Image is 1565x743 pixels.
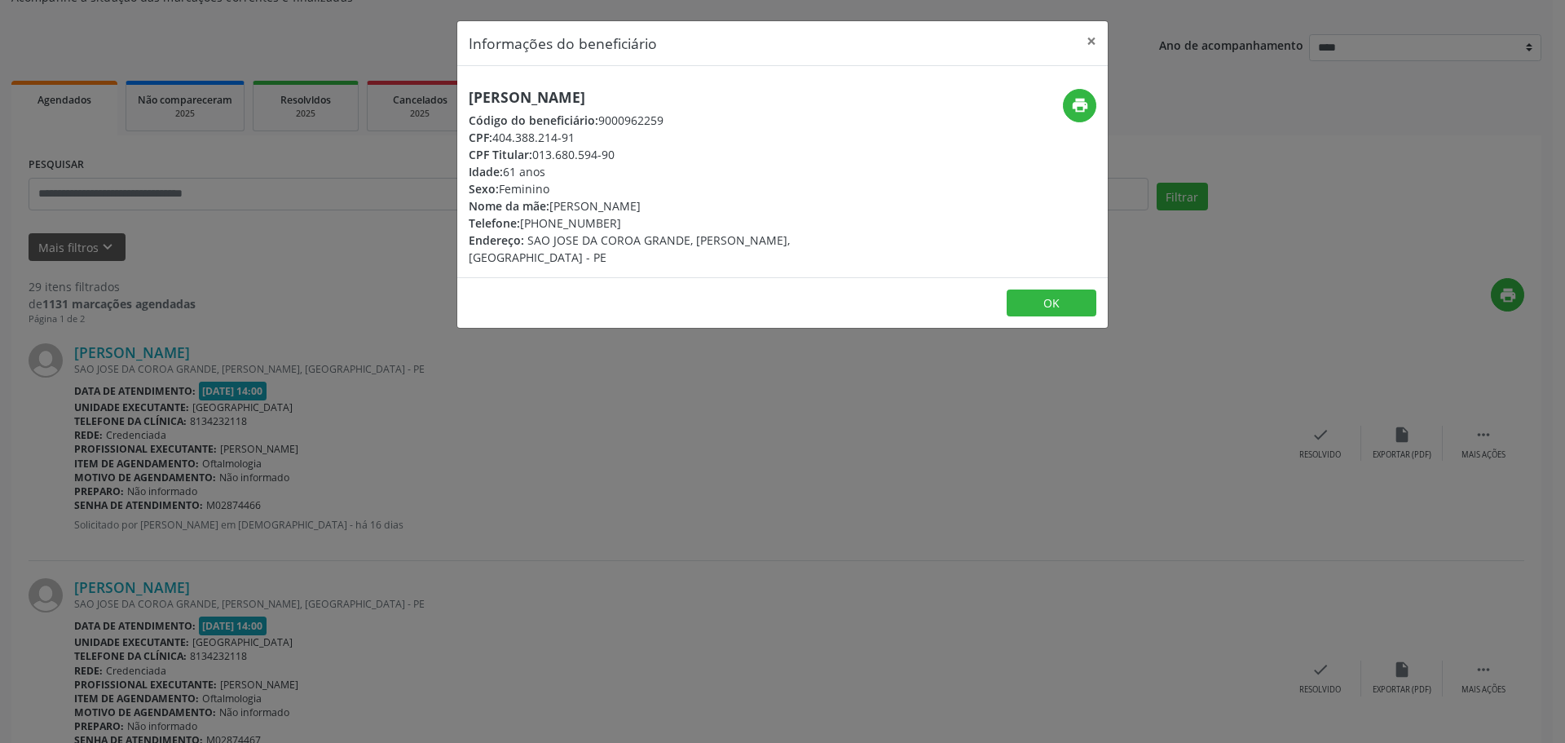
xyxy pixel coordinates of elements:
span: Telefone: [469,215,520,231]
button: Close [1075,21,1108,61]
h5: [PERSON_NAME] [469,89,879,106]
div: [PERSON_NAME] [469,197,879,214]
span: Idade: [469,164,503,179]
span: Código do beneficiário: [469,113,598,128]
button: OK [1007,290,1096,317]
span: Nome da mãe: [469,198,549,214]
span: CPF Titular: [469,147,532,162]
div: 61 anos [469,163,879,180]
div: [PHONE_NUMBER] [469,214,879,232]
div: Feminino [469,180,879,197]
button: print [1063,89,1096,122]
span: Sexo: [469,181,499,197]
span: SAO JOSE DA COROA GRANDE, [PERSON_NAME], [GEOGRAPHIC_DATA] - PE [469,232,790,265]
span: Endereço: [469,232,524,248]
div: 404.388.214-91 [469,129,879,146]
span: CPF: [469,130,492,145]
div: 9000962259 [469,112,879,129]
div: 013.680.594-90 [469,146,879,163]
h5: Informações do beneficiário [469,33,657,54]
i: print [1071,96,1089,114]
